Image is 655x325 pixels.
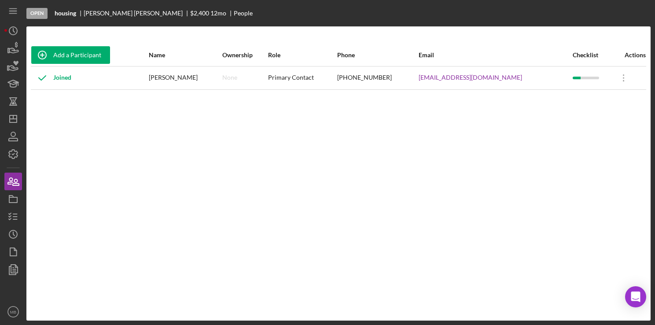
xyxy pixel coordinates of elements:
[210,10,226,17] div: 12 mo
[613,52,646,59] div: Actions
[26,8,48,19] div: Open
[31,46,110,64] button: Add a Participant
[419,74,522,81] a: [EMAIL_ADDRESS][DOMAIN_NAME]
[10,310,16,314] text: MB
[149,67,221,89] div: [PERSON_NAME]
[234,10,253,17] div: People
[55,10,76,17] b: housing
[625,286,646,307] div: Open Intercom Messenger
[337,67,418,89] div: [PHONE_NUMBER]
[84,10,190,17] div: [PERSON_NAME] [PERSON_NAME]
[573,52,612,59] div: Checklist
[53,46,101,64] div: Add a Participant
[222,52,268,59] div: Ownership
[337,52,418,59] div: Phone
[268,52,336,59] div: Role
[419,52,572,59] div: Email
[4,303,22,321] button: MB
[190,9,209,17] span: $2,400
[268,67,336,89] div: Primary Contact
[31,67,71,89] div: Joined
[149,52,221,59] div: Name
[222,74,237,81] div: None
